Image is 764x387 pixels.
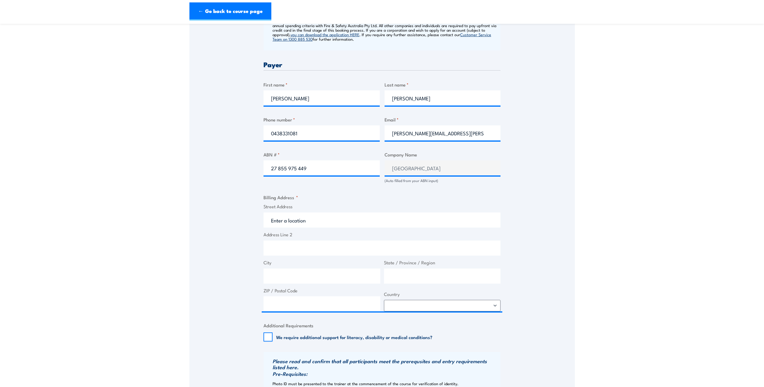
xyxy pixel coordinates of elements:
label: First name [264,81,380,88]
legend: Billing Address [264,194,298,201]
a: ← Go back to course page [189,2,271,20]
label: State / Province / Region [384,259,501,266]
label: Street Address [264,203,500,210]
label: Phone number [264,116,380,123]
div: (Auto filled from your ABN input) [385,178,501,184]
h3: Please read and confirm that all participants meet the prerequsites and entry requirements listed... [273,358,499,370]
input: Enter a location [264,212,500,228]
label: Address Line 2 [264,231,500,238]
h3: Payer [264,61,500,68]
label: Country [384,291,501,298]
label: We require additional support for literacy, disability or medical conditions? [276,334,432,340]
label: ZIP / Postal Code [264,287,380,294]
label: Last name [385,81,501,88]
label: City [264,259,380,266]
legend: Additional Requirements [264,322,313,329]
a: you can download the application HERE [291,32,359,37]
h3: Pre-Requisites: [273,371,499,377]
label: Company Name [385,151,501,158]
a: Customer Service Team on 1300 885 530 [273,32,491,42]
p: Payment on account is only available to approved Corporate Customers who have previously applied ... [273,19,499,41]
label: ABN # [264,151,380,158]
p: Photo ID must be presented to the trainer at the commencement of the course for verification of i... [273,381,499,386]
label: Email [385,116,501,123]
